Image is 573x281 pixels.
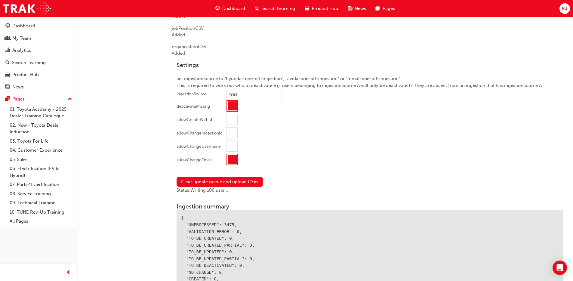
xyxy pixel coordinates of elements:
[7,180,74,189] a: 07. Parts21 Certification
[2,45,74,56] a: Analytics
[355,5,366,12] span: News
[7,198,74,208] a: 09. Technical Training
[177,103,210,110] div: deactivateMissing
[7,137,74,146] a: 03. Toyota For Life
[348,5,352,12] span: news-icon
[261,5,295,12] span: Search Learning
[177,91,207,97] div: ingestionSource
[5,72,10,78] span: car-icon
[2,19,74,94] button: DashboardMy TeamAnalyticsSearch LearningProduct HubNews
[2,33,74,44] a: My Team
[172,50,568,57] div: Added
[12,71,39,78] div: Product Hub
[5,36,10,41] span: people-icon
[383,5,395,12] span: Pages
[66,269,71,276] span: prev-icon
[7,208,74,217] a: 10. TUNE Rev-Up Training
[215,5,220,12] span: guage-icon
[250,2,300,15] a: search-iconSearch Learning
[7,121,74,137] a: 02. New - Toyota Dealer Induction
[226,89,282,100] input: ingestionSource
[2,69,74,80] a: Product Hub
[177,187,563,194] div: Status: Writing 100 user...
[177,177,263,187] button: Clear update queue and upload CSVs
[177,144,221,150] div: allowChangeUsername
[7,164,74,180] a: 06. Electrification (EV & Hybrid)
[177,62,563,69] h3: Settings
[7,105,74,121] a: 01. Toyota Academy - 2025 Dealer Training Catalogue
[172,57,568,172] div: Set ingestionSource to "hyundai-one-off-ingestion", "avida-one-off-ingestion" or "mmal-one-off-in...
[177,203,563,210] h3: Ingestion summary
[7,217,74,226] a: All Pages
[2,94,74,105] button: Pages
[559,3,570,14] button: RJ
[12,35,31,42] div: My Team
[7,146,74,155] a: 04. Customer Experience
[2,82,74,93] a: News
[7,189,74,199] a: 08. Service Training
[172,32,568,39] div: Added
[222,5,245,12] span: Dashboard
[172,20,568,39] div: jobPosition CSV
[300,2,343,15] a: car-iconProduct Hub
[177,157,212,163] div: allowChangeEmail
[12,84,24,91] div: News
[12,47,31,54] div: Analytics
[2,20,74,32] a: Dashboard
[312,5,338,12] span: Product Hub
[172,39,568,57] div: organisation CSV
[12,96,25,103] div: Pages
[68,95,72,103] span: up-icon
[177,117,212,123] div: allowCreateWithId
[553,261,567,275] div: Open Intercom Messenger
[376,5,380,12] span: pages-icon
[5,85,10,90] span: news-icon
[371,2,400,15] a: pages-iconPages
[3,2,51,15] img: Trak
[5,23,10,29] span: guage-icon
[562,5,567,12] span: RJ
[5,97,10,102] span: pages-icon
[5,48,10,53] span: chart-icon
[255,5,259,12] span: search-icon
[12,59,46,66] div: Search Learning
[12,23,35,29] div: Dashboard
[343,2,371,15] a: news-iconNews
[5,60,10,66] span: search-icon
[7,155,74,164] a: 05. Sales
[305,5,309,12] span: car-icon
[2,57,74,68] a: Search Learning
[177,130,223,136] div: allowChangeIngestionId
[211,2,250,15] a: guage-iconDashboard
